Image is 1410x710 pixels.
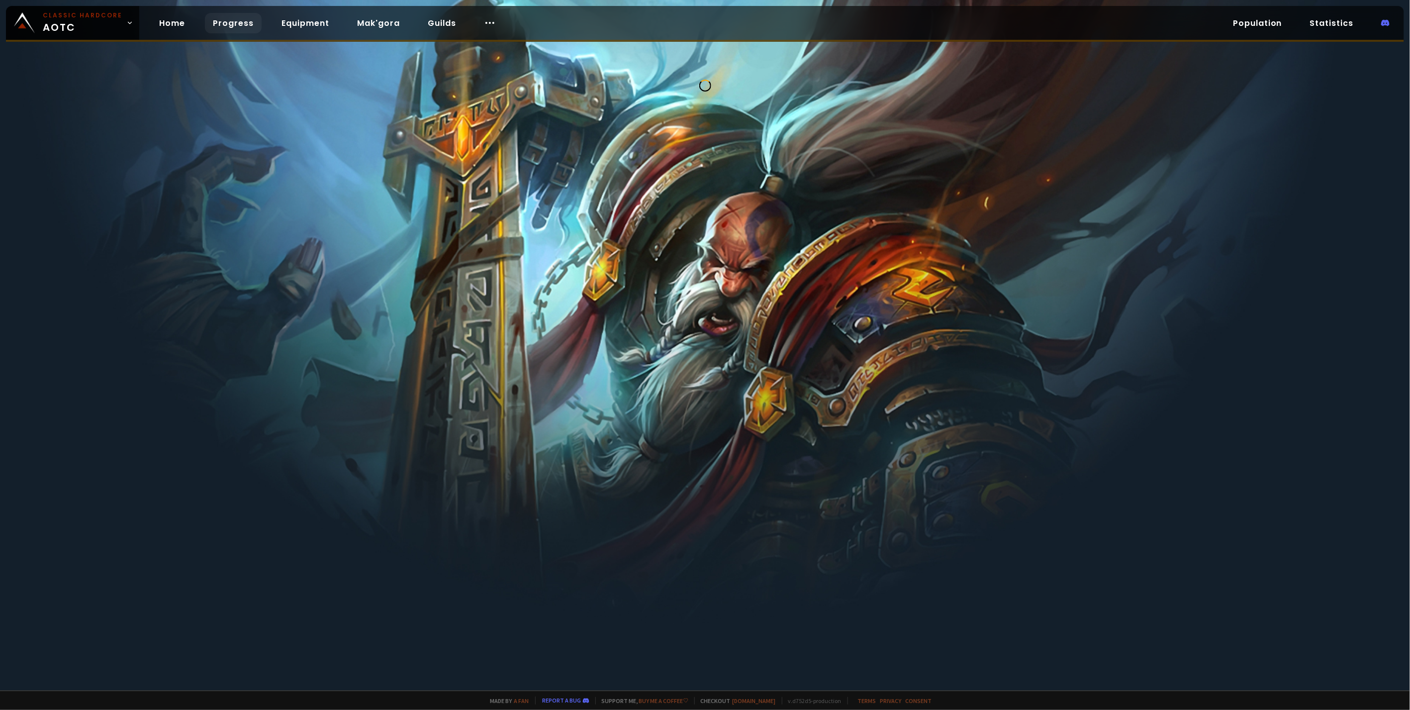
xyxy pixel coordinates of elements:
small: Classic Hardcore [43,11,122,20]
a: [DOMAIN_NAME] [733,697,776,705]
a: Privacy [880,697,902,705]
span: Support me, [595,697,688,705]
a: Home [151,13,193,33]
a: Classic HardcoreAOTC [6,6,139,40]
span: v. d752d5 - production [782,697,842,705]
a: Buy me a coffee [639,697,688,705]
a: Guilds [420,13,464,33]
a: Population [1225,13,1290,33]
span: Made by [484,697,529,705]
a: Equipment [274,13,337,33]
span: AOTC [43,11,122,35]
span: Checkout [694,697,776,705]
a: Progress [205,13,262,33]
a: Report a bug [543,697,581,704]
a: a fan [514,697,529,705]
a: Terms [858,697,876,705]
a: Mak'gora [349,13,408,33]
a: Consent [906,697,932,705]
a: Statistics [1302,13,1362,33]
